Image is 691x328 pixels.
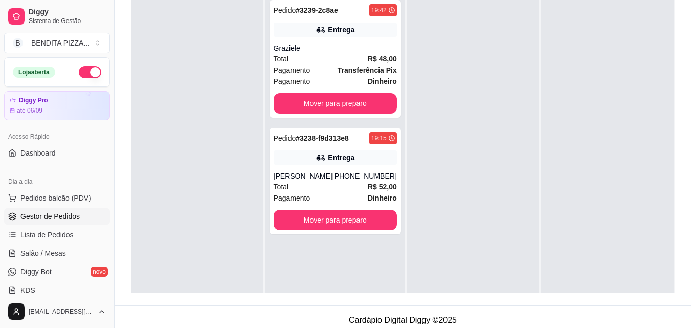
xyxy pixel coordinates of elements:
div: Entrega [328,25,354,35]
span: KDS [20,285,35,295]
button: Mover para preparo [274,210,397,230]
div: Entrega [328,152,354,163]
button: Mover para preparo [274,93,397,114]
article: até 06/09 [17,106,42,115]
strong: Dinheiro [368,77,397,85]
strong: # 3238-f9d313e8 [296,134,349,142]
div: Loja aberta [13,67,55,78]
a: Salão / Mesas [4,245,110,261]
span: Pagamento [274,64,310,76]
button: [EMAIL_ADDRESS][DOMAIN_NAME] [4,299,110,324]
a: Diggy Proaté 06/09 [4,91,110,120]
article: Diggy Pro [19,97,48,104]
span: Dashboard [20,148,56,158]
strong: R$ 48,00 [368,55,397,63]
strong: R$ 52,00 [368,183,397,191]
span: Total [274,53,289,64]
strong: Dinheiro [368,194,397,202]
div: [PHONE_NUMBER] [332,171,397,181]
span: Pagamento [274,192,310,204]
div: BENDITA PIZZA ... [31,38,90,48]
div: Dia a dia [4,173,110,190]
div: Acesso Rápido [4,128,110,145]
div: 19:42 [371,6,387,14]
strong: # 3239-2c8ae [296,6,338,14]
span: [EMAIL_ADDRESS][DOMAIN_NAME] [29,308,94,316]
span: Pedido [274,6,296,14]
a: Dashboard [4,145,110,161]
span: Pedido [274,134,296,142]
span: Total [274,181,289,192]
a: DiggySistema de Gestão [4,4,110,29]
span: B [13,38,23,48]
button: Select a team [4,33,110,53]
span: Lista de Pedidos [20,230,74,240]
button: Pedidos balcão (PDV) [4,190,110,206]
span: Salão / Mesas [20,248,66,258]
span: Pedidos balcão (PDV) [20,193,91,203]
div: Graziele [274,43,397,53]
span: Pagamento [274,76,310,87]
div: [PERSON_NAME] [274,171,332,181]
a: Diggy Botnovo [4,264,110,280]
strong: Transferência Pix [338,66,397,74]
div: 19:15 [371,134,387,142]
span: Sistema de Gestão [29,17,106,25]
a: Gestor de Pedidos [4,208,110,225]
span: Diggy [29,8,106,17]
button: Alterar Status [79,66,101,78]
span: Gestor de Pedidos [20,211,80,222]
a: KDS [4,282,110,298]
a: Lista de Pedidos [4,227,110,243]
span: Diggy Bot [20,267,52,277]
